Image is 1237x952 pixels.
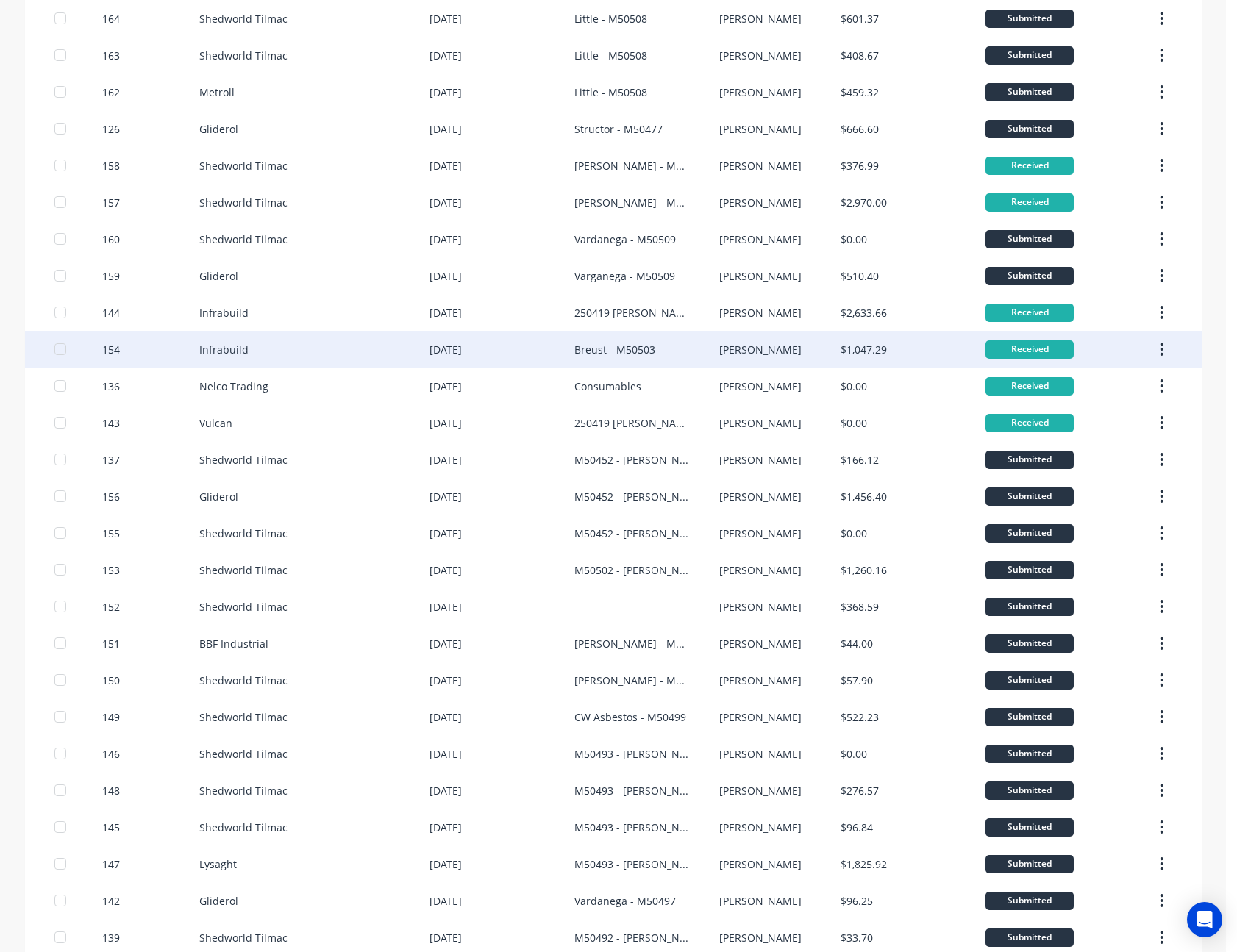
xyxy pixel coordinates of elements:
div: Submitted [985,928,1074,947]
div: 148 [102,783,120,798]
div: [PERSON_NAME] [719,820,802,835]
div: 156 [102,489,120,504]
div: [DATE] [429,599,462,615]
div: [DATE] [429,121,462,137]
div: Received [985,193,1074,212]
div: Submitted [985,487,1074,506]
div: Submitted [985,120,1074,138]
div: [PERSON_NAME] [719,305,802,321]
div: [PERSON_NAME] [719,158,802,173]
div: M50493 - [PERSON_NAME] [574,783,690,798]
div: [DATE] [429,11,462,26]
div: Shedworld Tilmac [199,232,288,247]
div: [PERSON_NAME] [719,415,802,431]
div: M50452 - [PERSON_NAME] [574,452,690,468]
div: Submitted [985,83,1074,101]
div: Nelco Trading [199,379,268,394]
div: [PERSON_NAME] [719,379,802,394]
div: $96.25 [841,893,873,909]
div: [PERSON_NAME] [719,526,802,541]
div: [DATE] [429,856,462,872]
div: 137 [102,452,120,468]
div: [DATE] [429,489,462,504]
div: Shedworld Tilmac [199,195,288,210]
div: [PERSON_NAME] [719,268,802,284]
div: 150 [102,673,120,688]
div: [DATE] [429,893,462,909]
div: $0.00 [841,379,867,394]
div: M50452 - [PERSON_NAME] [574,489,690,504]
div: [DATE] [429,820,462,835]
div: M50452 - [PERSON_NAME] [574,526,690,541]
div: $276.57 [841,783,879,798]
div: $459.32 [841,85,879,100]
div: BBF Industrial [199,636,268,651]
div: Little - M50508 [574,11,647,26]
div: Shedworld Tilmac [199,158,288,173]
div: [DATE] [429,526,462,541]
div: [PERSON_NAME] [719,489,802,504]
div: [PERSON_NAME] [719,746,802,762]
div: Structor - M50477 [574,121,663,137]
div: Shedworld Tilmac [199,746,288,762]
div: Vulcan [199,415,232,431]
div: 164 [102,11,120,26]
div: 136 [102,379,120,394]
div: $1,456.40 [841,489,887,504]
div: Lysaght [199,856,237,872]
div: Shedworld Tilmac [199,783,288,798]
div: [DATE] [429,195,462,210]
div: Submitted [985,451,1074,469]
div: [PERSON_NAME] - M50487-A [574,636,690,651]
div: 250419 [PERSON_NAME] [574,415,690,431]
div: Varganega - M50509 [574,268,675,284]
div: M50493 - [PERSON_NAME] [574,856,690,872]
div: [DATE] [429,930,462,945]
div: $510.40 [841,268,879,284]
div: [PERSON_NAME] [719,48,802,63]
div: $2,633.66 [841,305,887,321]
div: Submitted [985,267,1074,285]
div: [PERSON_NAME] [719,709,802,725]
div: [PERSON_NAME] [719,599,802,615]
div: [DATE] [429,85,462,100]
div: Little - M50508 [574,48,647,63]
div: Little - M50508 [574,85,647,100]
div: $601.37 [841,11,879,26]
div: 162 [102,85,120,100]
div: $44.00 [841,636,873,651]
div: $166.12 [841,452,879,468]
div: [PERSON_NAME] [719,195,802,210]
div: [DATE] [429,562,462,578]
div: Gliderol [199,268,238,284]
div: [DATE] [429,268,462,284]
div: Submitted [985,524,1074,543]
div: [PERSON_NAME] [719,85,802,100]
div: [PERSON_NAME] - M50498 [574,158,690,173]
div: $57.90 [841,673,873,688]
div: Open Intercom Messenger [1187,902,1222,937]
div: Received [985,304,1074,322]
div: Shedworld Tilmac [199,526,288,541]
div: 250419 [PERSON_NAME] [574,305,690,321]
div: $376.99 [841,158,879,173]
div: Received [985,414,1074,432]
div: 159 [102,268,120,284]
div: 147 [102,856,120,872]
div: Submitted [985,781,1074,800]
div: 157 [102,195,120,210]
div: Submitted [985,10,1074,28]
div: [DATE] [429,673,462,688]
div: 144 [102,305,120,321]
div: [PERSON_NAME] [719,342,802,357]
div: Gliderol [199,121,238,137]
div: Submitted [985,818,1074,837]
div: [PERSON_NAME] [719,673,802,688]
div: Received [985,157,1074,175]
div: M50492 - [PERSON_NAME] [574,930,690,945]
div: [DATE] [429,452,462,468]
div: [PERSON_NAME] [719,11,802,26]
div: 146 [102,746,120,762]
div: Shedworld Tilmac [199,930,288,945]
div: $96.84 [841,820,873,835]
